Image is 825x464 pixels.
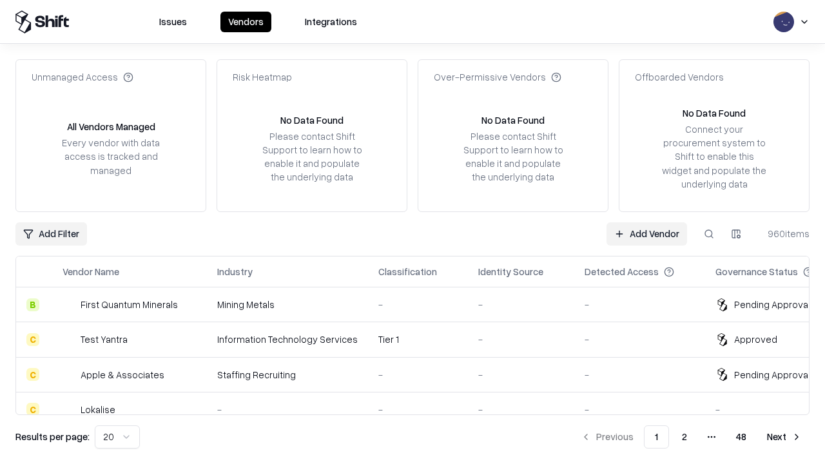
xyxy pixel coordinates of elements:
div: Vendor Name [63,265,119,278]
div: Connect your procurement system to Shift to enable this widget and populate the underlying data [661,122,768,191]
div: No Data Found [683,106,746,120]
div: Detected Access [585,265,659,278]
div: No Data Found [280,113,344,127]
div: B [26,298,39,311]
div: - [478,403,564,416]
img: Lokalise [63,403,75,416]
div: Lokalise [81,403,115,416]
div: Apple & Associates [81,368,164,382]
div: C [26,403,39,416]
div: Over-Permissive Vendors [434,70,561,84]
div: - [378,298,458,311]
button: Integrations [297,12,365,32]
div: - [378,368,458,382]
div: C [26,333,39,346]
div: Pending Approval [734,298,810,311]
div: Information Technology Services [217,333,358,346]
div: 960 items [758,227,810,240]
div: C [26,368,39,381]
img: First Quantum Minerals [63,298,75,311]
div: - [478,298,564,311]
div: Test Yantra [81,333,128,346]
p: Results per page: [15,430,90,443]
div: - [585,368,695,382]
div: Approved [734,333,777,346]
div: Pending Approval [734,368,810,382]
img: Test Yantra [63,333,75,346]
div: Risk Heatmap [233,70,292,84]
button: 48 [726,425,757,449]
div: No Data Found [481,113,545,127]
div: Offboarded Vendors [635,70,724,84]
div: Unmanaged Access [32,70,133,84]
div: Mining Metals [217,298,358,311]
div: - [478,368,564,382]
div: Staffing Recruiting [217,368,358,382]
nav: pagination [573,425,810,449]
div: Governance Status [715,265,798,278]
div: Every vendor with data access is tracked and managed [57,136,164,177]
div: - [585,298,695,311]
div: - [585,403,695,416]
button: Issues [151,12,195,32]
div: Industry [217,265,253,278]
img: Apple & Associates [63,368,75,381]
div: Please contact Shift Support to learn how to enable it and populate the underlying data [258,130,365,184]
div: - [585,333,695,346]
div: Please contact Shift Support to learn how to enable it and populate the underlying data [460,130,567,184]
div: - [478,333,564,346]
div: All Vendors Managed [67,120,155,133]
div: Tier 1 [378,333,458,346]
div: - [378,403,458,416]
button: Add Filter [15,222,87,246]
div: - [217,403,358,416]
button: 1 [644,425,669,449]
button: 2 [672,425,697,449]
div: Identity Source [478,265,543,278]
button: Vendors [220,12,271,32]
a: Add Vendor [607,222,687,246]
button: Next [759,425,810,449]
div: Classification [378,265,437,278]
div: First Quantum Minerals [81,298,178,311]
